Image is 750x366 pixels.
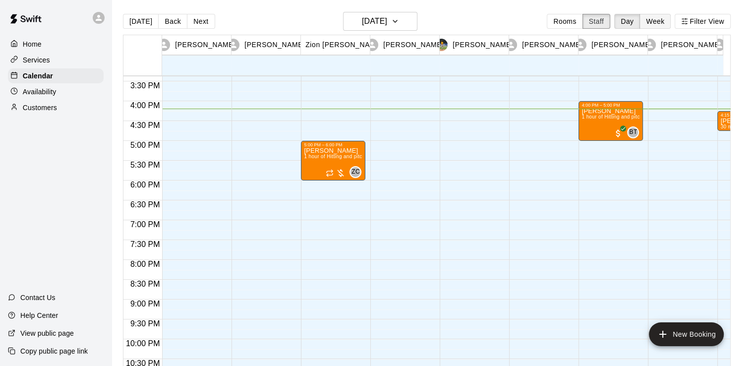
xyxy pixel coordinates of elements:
span: 8:00 PM [128,260,163,268]
span: 9:30 PM [128,319,163,328]
span: 4:00 PM [128,101,163,110]
button: [DATE] [123,14,159,29]
div: 4:00 PM – 5:00 PM [581,103,640,108]
span: Recurring event [326,169,334,177]
span: 8:30 PM [128,280,163,288]
button: Day [614,14,640,29]
span: Zion Clonts [353,166,361,178]
p: [PERSON_NAME] [453,40,513,50]
span: 1 hour of Hitting and pitching/fielding (Lane 4 (65)) [581,114,699,120]
button: Staff [582,14,611,29]
span: ZC [351,167,360,177]
p: Calendar [23,71,53,81]
button: Filter View [675,14,730,29]
span: BT [629,127,637,137]
span: 7:00 PM [128,220,163,229]
a: Availability [8,84,104,99]
span: 5:30 PM [128,161,163,169]
div: Zion Clonts [349,166,361,178]
p: [PERSON_NAME] [244,40,305,50]
p: [PERSON_NAME] [175,40,235,50]
p: Services [23,55,50,65]
span: 7:30 PM [128,240,163,248]
button: [DATE] [343,12,417,31]
span: 5:00 PM [128,141,163,149]
span: 6:00 PM [128,181,163,189]
div: 4:00 PM – 5:00 PM: Zane Ibedu [578,101,643,141]
p: Availability [23,87,57,97]
button: add [649,322,724,346]
span: 4:30 PM [128,121,163,129]
p: Help Center [20,310,58,320]
button: Next [187,14,215,29]
span: 10:00 PM [123,339,162,348]
div: Brandon Taylor [627,126,639,138]
a: Services [8,53,104,67]
button: Week [639,14,671,29]
a: Home [8,37,104,52]
div: 5:00 PM – 6:00 PM [304,142,362,147]
p: [PERSON_NAME] [522,40,582,50]
p: Home [23,39,42,49]
p: View public page [20,328,74,338]
p: [PERSON_NAME] [383,40,444,50]
span: 1 hour of Hitting and pitching/fielding (Lane 5 (65)) [304,154,421,159]
p: Customers [23,103,57,113]
button: Back [158,14,187,29]
span: All customers have paid [613,128,623,138]
span: 6:30 PM [128,200,163,209]
button: Rooms [547,14,582,29]
p: [PERSON_NAME] [591,40,652,50]
p: [PERSON_NAME] [661,40,721,50]
a: Calendar [8,68,104,83]
img: Mike Morrison III [435,39,448,51]
span: 9:00 PM [128,300,163,308]
h6: [DATE] [362,14,387,28]
span: Brandon Taylor [631,126,639,138]
p: Copy public page link [20,346,88,356]
span: 3:30 PM [128,81,163,90]
div: 5:00 PM – 6:00 PM: 1 hour of Hitting and pitching/fielding [301,141,365,181]
a: Customers [8,100,104,115]
p: Contact Us [20,293,56,303]
p: Zion [PERSON_NAME] [305,40,383,50]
